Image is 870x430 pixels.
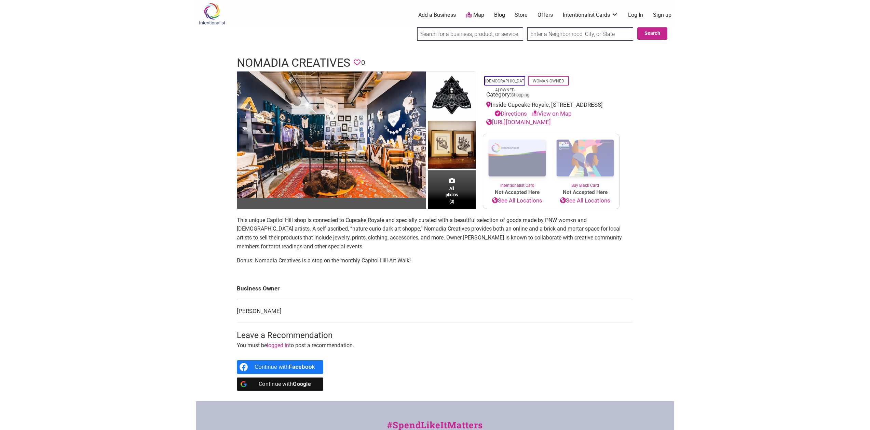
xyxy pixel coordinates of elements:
[494,11,505,19] a: Blog
[551,134,619,189] a: Buy Black Card
[483,196,551,205] a: See All Locations
[417,27,523,41] input: Search for a business, product, or service
[495,110,527,117] a: Directions
[466,11,484,19] a: Map
[551,188,619,196] span: Not Accepted Here
[486,90,616,101] div: Category:
[293,381,311,387] b: Google
[237,300,633,323] td: [PERSON_NAME]
[485,79,524,92] a: [DEMOGRAPHIC_DATA]-Owned
[483,134,551,188] a: Intentionalist Card
[237,216,633,251] p: This unique Capitol Hill shop is connected to Cupcake Royale and specially curated with a beautif...
[196,3,228,25] img: Intentionalist
[237,330,633,341] h3: Leave a Recommendation
[511,92,529,97] a: Shopping
[483,188,551,196] span: Not Accepted Here
[418,11,456,19] a: Add a Business
[483,134,551,182] img: Intentionalist Card
[237,256,633,265] p: Bonus: Nomadia Creatives is a stop on the monthly Capitol Hill Art Walk!
[446,185,458,205] span: All photos (3)
[653,11,671,19] a: Sign up
[237,55,350,71] h1: Nomadia Creatives
[637,27,667,40] button: Search
[486,101,616,118] div: Inside Cupcake Royale, [STREET_ADDRESS]
[289,364,315,370] b: Facebook
[486,119,551,126] a: [URL][DOMAIN_NAME]
[237,377,323,391] a: Continue with <b>Google</b>
[563,11,618,19] a: Intentionalist Cards
[551,196,619,205] a: See All Locations
[515,11,528,19] a: Store
[538,11,553,19] a: Offers
[361,57,365,68] span: 0
[551,134,619,183] img: Buy Black Card
[527,27,633,41] input: Enter a Neighborhood, City, or State
[237,277,633,300] td: Business Owner
[255,360,315,374] div: Continue with
[533,79,564,83] a: Woman-Owned
[237,341,633,350] p: You must be to post a recommendation.
[628,11,643,19] a: Log In
[237,360,323,374] a: Continue with <b>Facebook</b>
[532,110,572,117] a: View on Map
[267,342,289,349] a: logged in
[255,377,315,391] div: Continue with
